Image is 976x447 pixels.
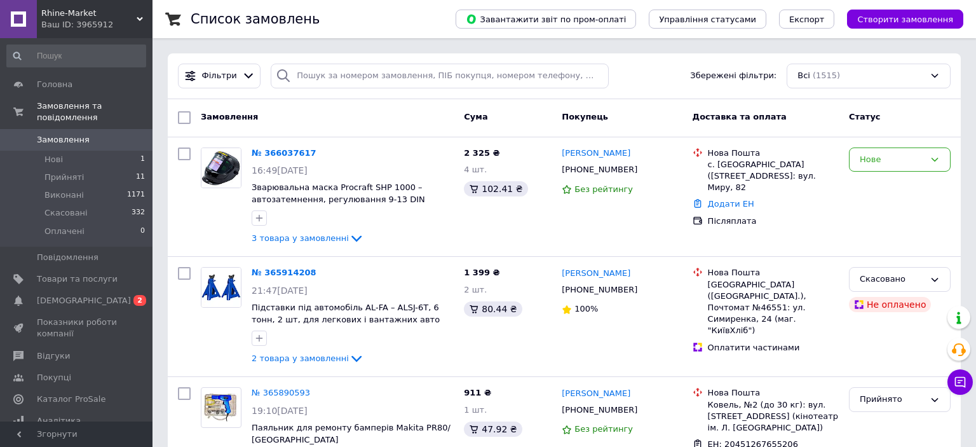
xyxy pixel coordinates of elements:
a: Створити замовлення [834,14,963,24]
span: 1171 [127,189,145,201]
div: Нова Пошта [708,148,839,159]
span: Без рейтингу [574,184,633,194]
a: № 366037617 [252,148,316,158]
span: Замовлення [201,112,258,121]
span: Замовлення та повідомлення [37,100,152,123]
div: [PHONE_NUMBER] [559,282,640,298]
button: Завантажити звіт по пром-оплаті [456,10,636,29]
span: 4 шт. [464,165,487,174]
span: Створити замовлення [857,15,953,24]
span: 2 [133,295,146,306]
span: 2 товара у замовленні [252,354,349,363]
span: Експорт [789,15,825,24]
span: Відгуки [37,350,70,362]
span: 11 [136,172,145,183]
h1: Список замовлень [191,11,320,27]
span: Rhine-Market [41,8,137,19]
a: Додати ЕН [708,199,754,209]
span: 1 шт. [464,405,487,415]
div: Не оплачено [849,297,931,312]
span: 2 325 ₴ [464,148,499,158]
span: Нові [44,154,63,165]
div: 47.92 ₴ [464,422,522,437]
div: Оплатити частинами [708,342,839,354]
span: 0 [140,226,145,237]
span: 16:49[DATE] [252,165,308,175]
span: Прийняті [44,172,84,183]
img: Фото товару [201,394,241,422]
span: Виконані [44,189,84,201]
a: 2 товара у замовленні [252,354,364,363]
div: [PHONE_NUMBER] [559,402,640,418]
div: Післяплата [708,216,839,227]
span: Головна [37,79,72,90]
a: Паяльник для ремонту бамперів Makita PR80/ [GEOGRAPHIC_DATA] [252,423,451,444]
span: Замовлення [37,134,90,146]
a: [PERSON_NAME] [562,148,630,160]
span: 100% [574,304,598,313]
div: Прийнято [860,393,925,406]
span: 911 ₴ [464,388,491,397]
img: Фото товару [201,268,241,307]
span: Без рейтингу [574,424,633,434]
button: Створити замовлення [847,10,963,29]
span: Cума [464,112,487,121]
div: Нова Пошта [708,387,839,399]
span: Скасовані [44,207,88,219]
a: 3 товара у замовленні [252,233,364,243]
span: 3 товара у замовленні [252,233,349,243]
span: 19:10[DATE] [252,406,308,416]
a: [PERSON_NAME] [562,388,630,400]
img: Фото товару [201,148,241,188]
span: Статус [849,112,881,121]
a: Зварювальна маска Procraft SHP 1000 – автозатемнення, регулювання 9-13 DIN [252,182,425,204]
span: 332 [132,207,145,219]
a: Фото товару [201,387,241,428]
div: Ковель, №2 (до 30 кг): вул. [STREET_ADDRESS] (кінотеатр ім. Л. [GEOGRAPHIC_DATA]) [708,399,839,434]
a: Фото товару [201,148,241,188]
span: Покупець [562,112,608,121]
div: с. [GEOGRAPHIC_DATA] ([STREET_ADDRESS]: вул. Миру, 82 [708,159,839,194]
div: Ваш ID: 3965912 [41,19,152,31]
div: Нова Пошта [708,267,839,279]
span: Доставка та оплата [693,112,787,121]
span: (1515) [813,71,840,80]
span: Фільтри [202,70,237,82]
a: Підставки під автомобіль AL-FA – ALSJ-6T, 6 тонн, 2 шт, для легкових і вантажних авто [252,303,440,324]
button: Управління статусами [649,10,766,29]
span: Управління статусами [659,15,756,24]
span: Повідомлення [37,252,98,263]
button: Експорт [779,10,835,29]
span: 21:47[DATE] [252,285,308,296]
a: [PERSON_NAME] [562,268,630,280]
div: 102.41 ₴ [464,181,527,196]
span: Завантажити звіт по пром-оплаті [466,13,626,25]
input: Пошук за номером замовлення, ПІБ покупця, номером телефону, Email, номером накладної [271,64,609,88]
a: № 365890593 [252,388,310,397]
span: Оплачені [44,226,85,237]
a: № 365914208 [252,268,316,277]
span: Збережені фільтри: [690,70,776,82]
span: Аналітика [37,415,81,427]
div: Скасовано [860,273,925,286]
button: Чат з покупцем [947,369,973,395]
span: 2 шт. [464,285,487,294]
div: [PHONE_NUMBER] [559,162,640,178]
span: 1 399 ₴ [464,268,499,277]
span: 1 [140,154,145,165]
span: Каталог ProSale [37,394,105,405]
input: Пошук [6,45,146,67]
div: Нове [860,153,925,167]
span: Покупці [37,372,71,383]
span: Всі [797,70,810,82]
span: [DEMOGRAPHIC_DATA] [37,295,131,306]
span: Показники роботи компанії [37,317,118,340]
span: Товари та послуги [37,273,118,285]
div: [GEOGRAPHIC_DATA] ([GEOGRAPHIC_DATA].), Почтомат №46551: ул. Симиренка, 24 (маг. "КиївХліб") [708,279,839,337]
div: 80.44 ₴ [464,301,522,317]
